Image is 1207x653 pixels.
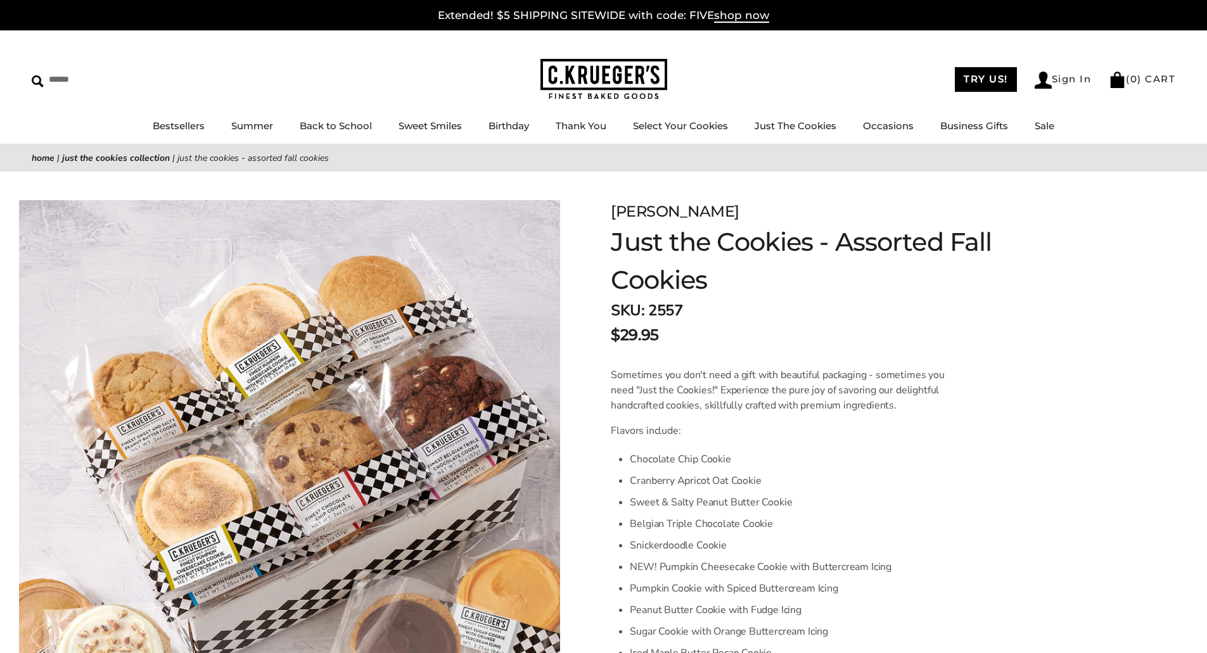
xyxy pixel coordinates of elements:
li: Cranberry Apricot Oat Cookie [630,470,957,491]
a: Extended! $5 SHIPPING SITEWIDE with code: FIVEshop now [438,9,769,23]
a: Sign In [1035,72,1092,89]
span: Just the Cookies - Assorted Fall Cookies [177,152,329,164]
a: Birthday [489,120,529,132]
a: Sweet Smiles [399,120,462,132]
a: Home [32,152,54,164]
span: | [57,152,60,164]
input: Search [32,70,182,89]
a: Just The Cookies [755,120,836,132]
a: Occasions [863,120,914,132]
span: 0 [1130,73,1138,85]
li: Sweet & Salty Peanut Butter Cookie [630,491,957,513]
a: Select Your Cookies [633,120,728,132]
a: Thank You [556,120,606,132]
span: | [172,152,175,164]
nav: breadcrumbs [32,151,1175,165]
span: 2557 [648,300,682,320]
li: Peanut Butter Cookie with Fudge Icing [630,599,957,621]
li: NEW! Pumpkin Cheesecake Cookie with Buttercream Icing [630,556,957,578]
img: Search [32,75,44,87]
a: Back to School [300,120,372,132]
a: Business Gifts [940,120,1008,132]
li: Snickerdoodle Cookie [630,535,957,556]
li: Belgian Triple Chocolate Cookie [630,513,957,535]
strong: SKU: [611,300,644,320]
a: Just the Cookies Collection [62,152,170,164]
img: C.KRUEGER'S [540,59,667,100]
li: Chocolate Chip Cookie [630,448,957,470]
a: TRY US! [955,67,1017,92]
span: shop now [714,9,769,23]
div: [PERSON_NAME] [611,200,1015,223]
img: Account [1035,72,1052,89]
img: Bag [1109,72,1126,88]
span: $29.95 [611,324,658,346]
li: Pumpkin Cookie with Spiced Buttercream Icing [630,578,957,599]
a: Bestsellers [153,120,205,132]
a: Sale [1035,120,1054,132]
a: (0) CART [1109,73,1175,85]
p: Flavors include: [611,423,957,438]
p: Sometimes you don't need a gift with beautiful packaging - sometimes you need "Just the Cookies!"... [611,367,957,413]
li: Sugar Cookie with Orange Buttercream Icing [630,621,957,642]
h1: Just the Cookies - Assorted Fall Cookies [611,223,1015,299]
a: Summer [231,120,273,132]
